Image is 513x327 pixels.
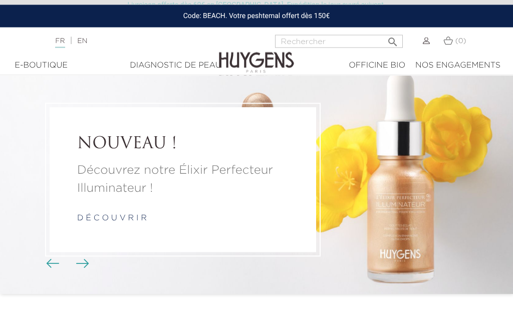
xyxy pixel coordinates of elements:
[275,35,403,48] input: Rechercher
[219,36,294,75] img: Huygens
[77,215,147,223] a: d é c o u v r i r
[13,60,70,72] div: E-Boutique
[387,33,399,45] i: 
[77,135,289,154] a: NOUVEAU !
[75,60,277,72] a: Diagnostic de peau
[349,60,405,72] div: Officine Bio
[455,38,466,45] span: (0)
[77,38,87,45] a: EN
[77,162,289,198] a: Découvrez notre Élixir Perfecteur Illuminateur !
[384,32,402,46] button: 
[55,38,65,48] a: FR
[415,60,500,72] div: Nos engagements
[50,35,206,47] div: |
[80,60,272,72] div: Diagnostic de peau
[50,256,83,271] div: Boutons du carrousel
